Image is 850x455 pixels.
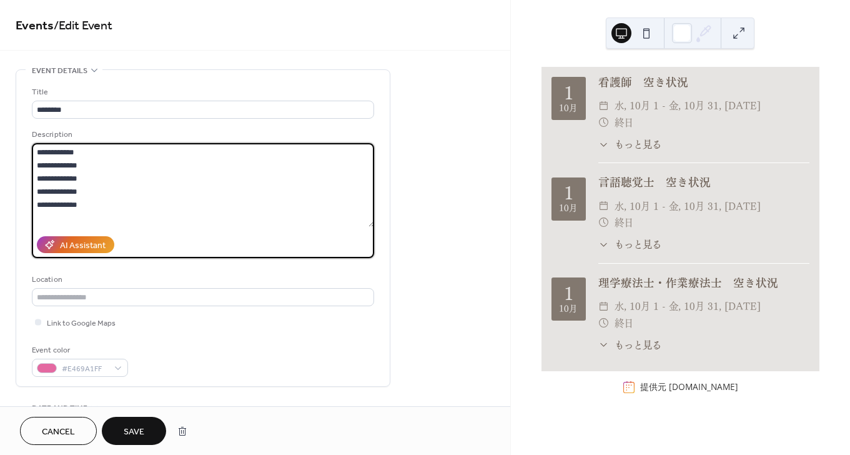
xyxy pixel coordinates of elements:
span: 終日 [615,114,633,131]
button: ​もっと見る [598,237,661,252]
span: 水, 10月 1 - 金, 10月 31, [DATE] [615,298,761,314]
div: ​ [598,114,610,131]
div: Title [32,86,372,99]
div: AI Assistant [60,239,106,252]
button: Cancel [20,417,97,445]
div: 10月 [559,104,578,113]
span: Link to Google Maps [47,317,116,330]
div: ​ [598,137,610,152]
div: 提供元 [640,381,738,393]
div: 10月 [559,305,578,314]
div: ​ [598,198,610,214]
span: 水, 10月 1 - 金, 10月 31, [DATE] [615,97,761,114]
a: [DOMAIN_NAME] [669,381,738,392]
div: 看護師 空き状況 [598,74,809,91]
div: ​ [598,338,610,352]
span: Date and time [32,402,87,415]
button: AI Assistant [37,236,114,253]
span: Event details [32,64,87,77]
span: もっと見る [615,237,661,252]
span: #E469A1FF [62,362,108,376]
span: 終日 [615,315,633,331]
span: もっと見る [615,338,661,352]
div: 1 [564,184,573,202]
div: ​ [598,97,610,114]
button: ​もっと見る [598,338,661,352]
div: ​ [598,237,610,252]
div: Description [32,128,372,141]
span: 終日 [615,214,633,231]
span: / Edit Event [54,14,112,38]
div: ​ [598,298,610,314]
a: Events [16,14,54,38]
div: 1 [564,285,573,302]
div: 言語聴覚士 空き状況 [598,174,809,191]
div: ​ [598,315,610,331]
span: 水, 10月 1 - 金, 10月 31, [DATE] [615,198,761,214]
div: ​ [598,214,610,231]
span: Cancel [42,426,75,439]
div: 10月 [559,204,578,213]
span: Save [124,426,144,439]
button: ​もっと見る [598,137,661,152]
button: Save [102,417,166,445]
div: Event color [32,344,126,357]
span: もっと見る [615,137,661,152]
div: 理学療法士・作業療法士 空き状況 [598,275,809,291]
div: Location [32,273,372,286]
div: 1 [564,84,573,102]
